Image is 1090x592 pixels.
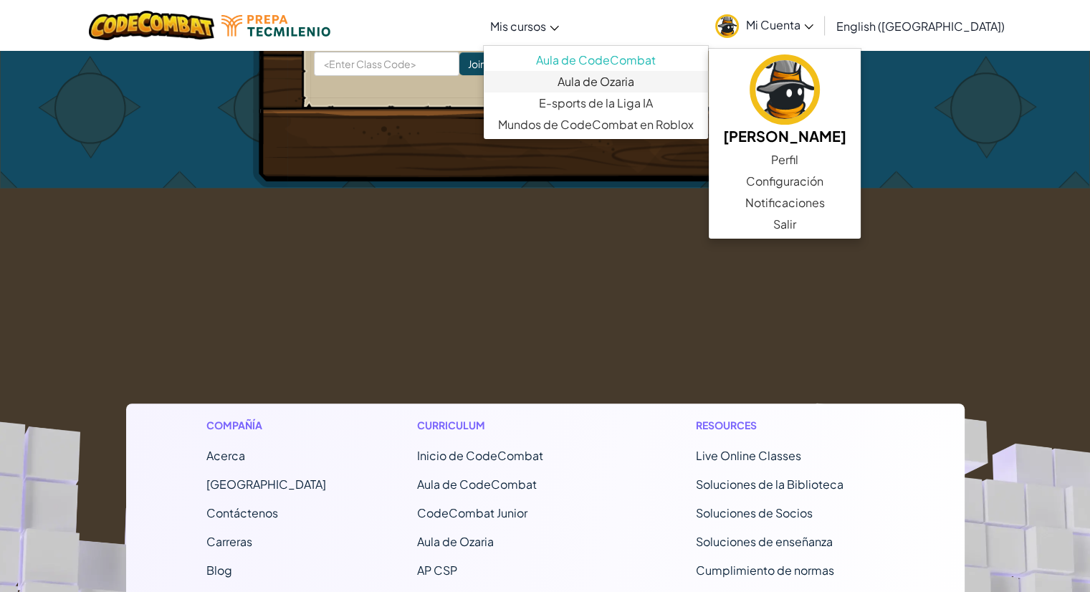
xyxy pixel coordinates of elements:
a: Blog [206,563,232,578]
a: AP CSP [417,563,457,578]
a: Salir [709,214,861,235]
a: E-sports de la Liga IA [484,92,708,114]
img: avatar [750,54,820,125]
h1: Curriculum [417,418,606,433]
h1: Compañía [206,418,326,433]
a: Aula de Ozaria [484,71,708,92]
img: avatar [715,14,739,38]
a: Mis cursos [483,6,566,45]
input: Join [459,52,494,75]
span: Contáctenos [206,505,278,520]
span: English ([GEOGRAPHIC_DATA]) [836,19,1005,34]
a: Perfil [709,149,861,171]
a: Notificaciones [709,192,861,214]
a: [PERSON_NAME] [709,52,861,149]
img: Tecmilenio logo [221,15,330,37]
span: Mis cursos [490,19,546,34]
a: Soluciones de Socios [696,505,813,520]
a: Aula de CodeCombat [484,49,708,71]
a: Live Online Classes [696,448,801,463]
a: Soluciones de la Biblioteca [696,477,843,492]
a: Carreras [206,534,252,549]
a: [GEOGRAPHIC_DATA] [206,477,326,492]
a: Soluciones de enseñanza [696,534,833,549]
span: Notificaciones [745,194,824,211]
a: Mundos de CodeCombat en Roblox [484,114,708,135]
a: Cumplimiento de normas [696,563,834,578]
a: Configuración [709,171,861,192]
input: <Enter Class Code> [314,52,459,76]
h1: Resources [696,418,884,433]
a: Mi Cuenta [708,3,821,48]
span: Mi Cuenta [746,17,813,32]
a: Acerca [206,448,245,463]
a: CodeCombat Junior [417,505,527,520]
span: Inicio de CodeCombat [417,448,543,463]
h5: [PERSON_NAME] [723,125,846,147]
a: Aula de Ozaria [417,534,494,549]
a: Aula de CodeCombat [417,477,537,492]
a: English ([GEOGRAPHIC_DATA]) [829,6,1012,45]
img: CodeCombat logo [89,11,214,40]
